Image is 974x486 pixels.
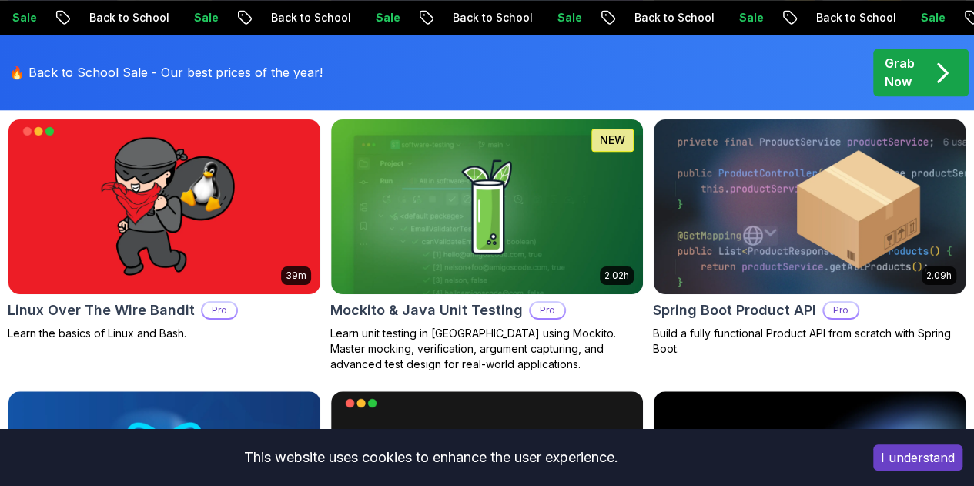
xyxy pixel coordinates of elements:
p: Sale [685,10,735,25]
p: Learn unit testing in [GEOGRAPHIC_DATA] using Mockito. Master mocking, verification, argument cap... [330,326,644,372]
p: Pro [531,303,564,318]
img: Linux Over The Wire Bandit card [8,119,320,294]
p: Back to School [581,10,685,25]
p: Pro [824,303,858,318]
p: 39m [286,270,306,282]
p: 🔥 Back to School Sale - Our best prices of the year! [9,63,323,82]
p: Sale [867,10,916,25]
a: Spring Boot Product API card2.09hSpring Boot Product APIProBuild a fully functional Product API f... [653,119,966,357]
button: Accept cookies [873,444,962,471]
p: Sale [504,10,553,25]
p: Build a fully functional Product API from scratch with Spring Boot. [653,326,966,357]
p: 2.02h [604,270,629,282]
img: Mockito & Java Unit Testing card [331,119,643,294]
h2: Spring Boot Product API [653,300,816,321]
p: Back to School [35,10,140,25]
h2: Linux Over The Wire Bandit [8,300,195,321]
h2: Mockito & Java Unit Testing [330,300,523,321]
p: Pro [202,303,236,318]
a: Mockito & Java Unit Testing card2.02hNEWMockito & Java Unit TestingProLearn unit testing in [GEOG... [330,119,644,372]
img: Spring Boot Product API card [654,119,966,294]
p: Grab Now [885,54,915,91]
div: This website uses cookies to enhance the user experience. [12,441,850,474]
p: Back to School [762,10,867,25]
a: Linux Over The Wire Bandit card39mLinux Over The Wire BanditProLearn the basics of Linux and Bash. [8,119,321,341]
p: Sale [322,10,371,25]
p: 2.09h [926,270,952,282]
p: Learn the basics of Linux and Bash. [8,326,321,341]
p: Sale [140,10,189,25]
p: Back to School [399,10,504,25]
p: Back to School [217,10,322,25]
p: NEW [600,132,625,148]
